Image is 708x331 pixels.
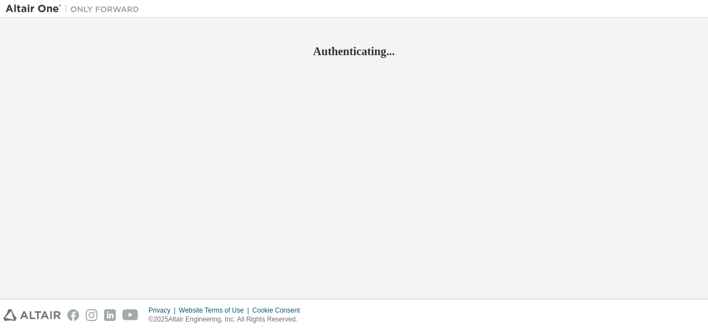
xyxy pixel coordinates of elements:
img: instagram.svg [86,309,97,321]
img: linkedin.svg [104,309,116,321]
div: Privacy [149,306,179,315]
div: Cookie Consent [252,306,306,315]
div: Website Terms of Use [179,306,252,315]
img: facebook.svg [67,309,79,321]
h2: Authenticating... [6,44,702,59]
img: youtube.svg [122,309,139,321]
p: © 2025 Altair Engineering, Inc. All Rights Reserved. [149,315,307,324]
img: Altair One [6,3,145,14]
img: altair_logo.svg [3,309,61,321]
